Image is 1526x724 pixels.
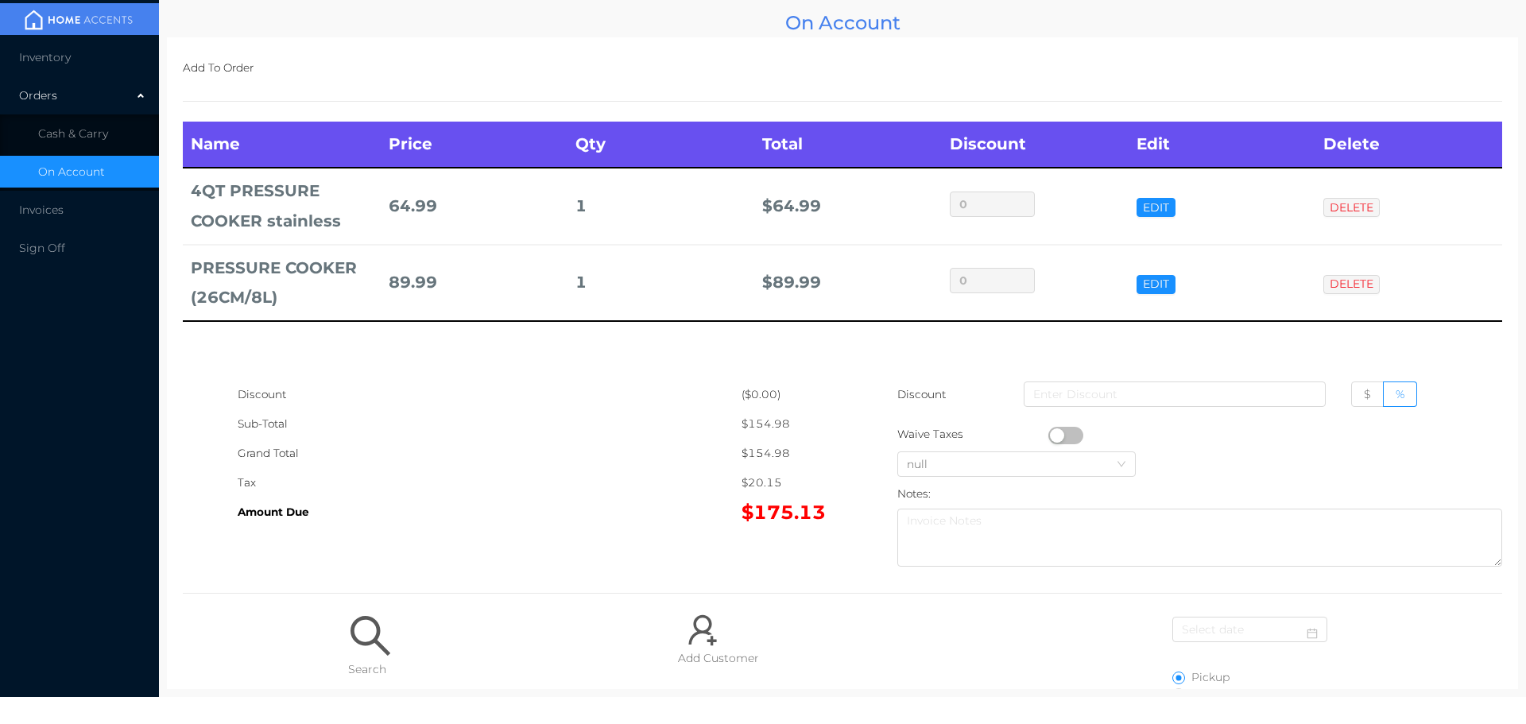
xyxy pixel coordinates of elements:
span: % [1396,387,1404,401]
div: Grand Total [238,439,742,468]
img: mainBanner [19,8,138,32]
div: ($0.00) [742,380,842,409]
p: Discount [897,380,947,409]
div: null [907,452,943,476]
th: Total [754,122,941,168]
td: $ 89.99 [754,245,941,321]
button: EDIT [1137,198,1175,217]
th: Qty [567,122,754,168]
p: Add Customer [678,650,843,667]
span: Invoices [19,203,64,217]
div: Sub-Total [238,409,742,439]
td: 4QT PRESSURE COOKER stainless [183,168,381,244]
span: Sign Off [19,241,65,255]
td: PRESSURE COOKER (26CM/8L) [183,245,381,321]
div: 1 [575,192,746,221]
th: Name [183,122,381,168]
p: Add To Order [183,53,1502,83]
span: $ [1364,387,1371,401]
th: Delete [1315,122,1502,168]
th: Price [381,122,567,168]
div: $154.98 [742,409,842,439]
div: On Account [167,8,1518,37]
div: $154.98 [742,439,842,468]
p: Search [348,661,513,678]
div: $20.15 [742,468,842,498]
label: Notes: [897,487,931,500]
input: Enter Discount [1024,381,1326,407]
td: 89.99 [381,245,567,321]
button: DELETE [1323,275,1380,294]
i: icon: calendar [1307,628,1318,639]
td: 64.99 [381,168,567,244]
th: Edit [1129,122,1315,168]
div: Tax [238,468,742,498]
span: Cash & Carry [38,126,108,141]
div: Amount Due [238,498,742,527]
td: $ 64.99 [754,168,941,244]
span: Delivery [1185,687,1242,701]
div: $175.13 [742,498,842,527]
i: icon: search [348,614,393,658]
span: Pickup [1185,670,1236,684]
input: Select date [1172,617,1327,642]
div: 1 [575,268,746,297]
span: On Account [38,165,105,179]
div: Waive Taxes [897,420,1048,449]
button: EDIT [1137,275,1175,294]
button: DELETE [1323,198,1380,217]
i: icon: user-add [686,614,719,647]
span: Inventory [19,50,71,64]
i: icon: down [1117,459,1126,470]
div: Discount [238,380,742,409]
th: Discount [942,122,1129,168]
